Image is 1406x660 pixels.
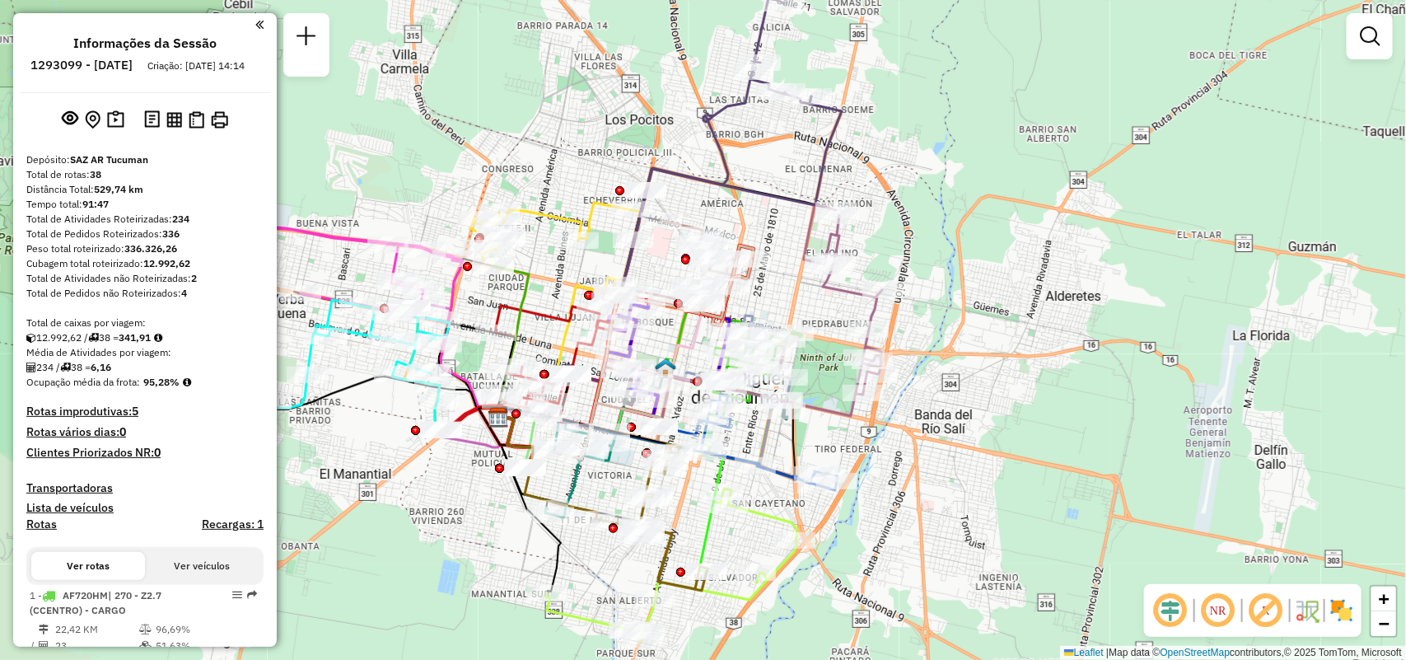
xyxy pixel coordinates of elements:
[181,287,187,299] strong: 4
[39,641,49,651] i: Total de Atividades
[82,198,109,210] strong: 91:47
[1161,647,1231,658] a: OpenStreetMap
[26,517,57,531] a: Rotas
[183,377,191,387] em: Média calculada utilizando a maior ocupação (%Peso ou %Cubagem) de cada rota da sessão. Rotas cro...
[119,424,126,439] strong: 0
[26,345,264,360] div: Média de Atividades por viagem:
[1379,613,1390,634] span: −
[124,242,177,255] strong: 336.326,26
[1329,597,1355,624] img: Exibir/Ocultar setores
[30,638,38,654] td: /
[104,107,128,133] button: Painel de Sugestão
[143,376,180,388] strong: 95,28%
[488,407,509,428] img: SAZ AR Tucuman
[550,366,591,382] div: Atividade não roteirizada - Valera Ramiro Tomas
[139,641,152,651] i: % de utilização da cubagem
[30,58,133,73] h6: 1293099 - [DATE]
[141,59,251,73] div: Criação: [DATE] 14:14
[26,167,264,182] div: Total de rotas:
[26,256,264,271] div: Cubagem total roteirizado:
[26,197,264,212] div: Tempo total:
[26,271,264,286] div: Total de Atividades não Roteirizadas:
[154,445,161,460] strong: 0
[1371,611,1396,636] a: Zoom out
[208,108,231,132] button: Imprimir Rotas
[70,153,148,166] strong: SAZ AR Tucuman
[26,286,264,301] div: Total de Pedidos não Roteirizados:
[90,168,101,180] strong: 38
[1353,20,1386,53] a: Exibir filtros
[1106,647,1109,658] span: |
[1198,591,1238,630] span: Ocultar NR
[26,316,264,330] div: Total de caixas por viagem:
[60,363,71,372] i: Total de rotas
[26,360,264,375] div: 234 / 38 =
[290,20,323,57] a: Nova sessão e pesquisa
[1151,591,1190,630] span: Ocultar deslocamento
[132,404,138,419] strong: 5
[255,15,264,34] a: Clique aqui para minimizar o painel
[26,212,264,227] div: Total de Atividades Roteirizadas:
[655,358,676,379] img: UDC - Tucuman
[26,376,140,388] span: Ocupação média da frota:
[58,106,82,133] button: Exibir sessão original
[202,517,264,531] h4: Recargas: 1
[1064,647,1104,658] a: Leaflet
[54,638,138,654] td: 23
[26,333,36,343] i: Cubagem total roteirizado
[54,621,138,638] td: 22,42 KM
[26,152,264,167] div: Depósito:
[26,227,264,241] div: Total de Pedidos Roteirizados:
[162,227,180,240] strong: 336
[1246,591,1286,630] span: Exibir rótulo
[63,589,108,601] span: AF720HM
[119,331,151,344] strong: 341,91
[191,272,197,284] strong: 2
[30,589,161,616] span: | 270 - Z2.7 (CCENTRO) - CARGO
[31,552,145,580] button: Ver rotas
[155,638,223,654] td: 51,63%
[247,590,257,600] em: Rota exportada
[26,425,264,439] h4: Rotas vários dias:
[172,213,189,225] strong: 234
[232,590,242,600] em: Opções
[26,363,36,372] i: Total de Atividades
[30,589,161,616] span: 1 -
[94,183,143,195] strong: 529,74 km
[88,333,99,343] i: Total de rotas
[39,625,49,634] i: Distância Total
[1379,588,1390,609] span: +
[26,330,264,345] div: 12.992,62 / 38 =
[26,405,264,419] h4: Rotas improdutivas:
[163,108,185,130] button: Visualizar relatório de Roteirização
[1371,587,1396,611] a: Zoom in
[141,107,163,133] button: Logs desbloquear sessão
[73,35,217,51] h4: Informações da Sessão
[26,501,264,515] h4: Lista de veículos
[154,333,162,343] i: Meta Caixas/viagem: 251,72 Diferença: 90,19
[185,108,208,132] button: Visualizar Romaneio
[1060,646,1406,660] div: Map data © contributors,© 2025 TomTom, Microsoft
[26,481,264,495] h4: Transportadoras
[549,366,591,382] div: Atividade não roteirizada - Bottini Pedro
[26,446,264,460] h4: Clientes Priorizados NR:
[26,241,264,256] div: Peso total roteirizado:
[91,361,111,373] strong: 6,16
[145,552,259,580] button: Ver veículos
[143,257,190,269] strong: 12.992,62
[1294,597,1320,624] img: Fluxo de ruas
[139,625,152,634] i: % de utilização do peso
[82,107,104,133] button: Centralizar mapa no depósito ou ponto de apoio
[26,182,264,197] div: Distância Total:
[155,621,223,638] td: 96,69%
